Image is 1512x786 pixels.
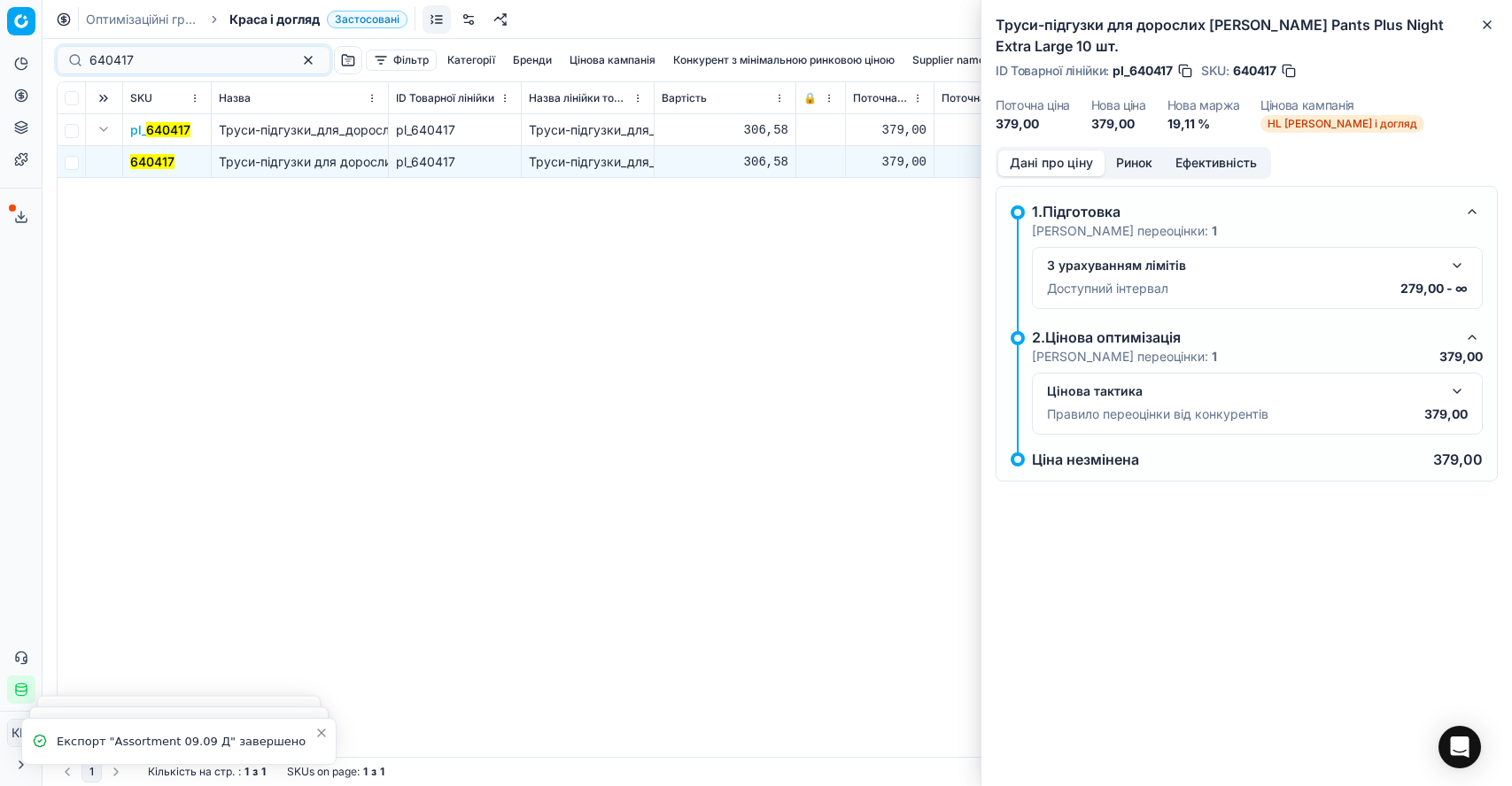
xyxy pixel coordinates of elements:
strong: 1 [261,765,266,779]
div: Експорт "Assortment 09.09 Д" завершено [57,733,314,751]
button: Supplier name [905,50,992,71]
div: 2.Цінова оптимізація [1032,327,1454,348]
div: 306,58 [662,153,788,171]
mark: 640417 [130,154,174,169]
span: SKUs on page : [287,765,360,779]
button: Close toast [311,722,332,744]
strong: з [252,765,258,779]
span: Застосовані [327,11,407,28]
strong: 1 [363,765,368,779]
p: Правило переоцінки від конкурентів [1047,405,1268,423]
div: Цінова тактика [1047,382,1439,400]
span: Назва лінійки товарів [529,91,629,105]
span: SKU [130,91,152,105]
strong: 1 [380,765,384,779]
span: Назва [219,91,251,105]
div: 379,00 [853,121,927,139]
div: : [148,765,266,779]
strong: 1 [1212,223,1217,238]
span: КM [8,720,35,746]
p: 379,00 [1433,452,1483,466]
div: 379,00 [942,121,1059,139]
button: Конкурент з мінімальною ринковою ціною [666,50,902,71]
div: pl_640417 [396,121,514,139]
div: Open Intercom Messenger [1438,726,1481,768]
button: КM [7,719,35,747]
button: Ринок [1105,150,1164,176]
button: Бренди [506,50,559,71]
span: Вартість [662,91,707,105]
span: HL [PERSON_NAME] і догляд [1260,115,1424,133]
p: 379,00 [1439,348,1483,366]
span: 640417 [1233,62,1276,80]
div: 379,00 [942,153,1059,171]
button: Go to previous page [57,761,78,782]
strong: 1 [1212,349,1217,364]
div: 1.Підготовка [1032,201,1454,222]
p: [PERSON_NAME] переоцінки: [1032,348,1217,366]
span: Поточна промо ціна [942,91,1042,105]
button: 1 [81,761,102,782]
p: 379,00 [1424,405,1468,423]
dd: 19,11 % [1167,115,1240,133]
p: 279,00 - ∞ [1400,280,1468,297]
span: Поточна ціна [853,91,909,105]
dt: Поточна ціна [996,99,1070,112]
span: Краса і доглядЗастосовані [229,11,407,28]
div: 379,00 [853,153,927,171]
span: pl_640417 [1113,62,1173,80]
nav: pagination [57,761,127,782]
button: Цінова кампанія [562,50,663,71]
dd: 379,00 [1091,115,1146,133]
nav: breadcrumb [86,11,407,28]
a: Оптимізаційні групи [86,11,199,28]
button: Expand [93,119,114,140]
strong: з [371,765,376,779]
p: Доступний інтервал [1047,280,1168,297]
p: [PERSON_NAME] переоцінки: [1032,222,1217,240]
strong: 1 [244,765,249,779]
span: ID Товарної лінійки : [996,65,1109,77]
p: Ціна незмінена [1032,452,1139,466]
span: Труси-підгузки_для_дорослих_Tena_Pants_Plus_Night_Extra_Large_10_шт. [219,122,657,137]
dt: Нова маржа [1167,99,1240,112]
span: Кількість на стр. [148,765,235,779]
span: ID Товарної лінійки [396,91,494,105]
button: Категорії [440,50,502,71]
button: pl_640417 [130,121,190,139]
span: pl_ [130,121,190,139]
span: 🔒 [803,91,817,105]
mark: 640417 [146,122,190,137]
button: Фільтр [366,50,437,71]
div: Труси-підгузки_для_дорослих_Tena_Pants_Plus_Night_Extra_Large_10_шт. [529,121,647,139]
span: Труси-підгузки для дорослих [PERSON_NAME] Pants Plus Night Extra Large 10 шт. [219,154,714,169]
span: SKU : [1201,65,1229,77]
dt: Цінова кампанія [1260,99,1424,112]
div: pl_640417 [396,153,514,171]
button: Go to next page [105,761,127,782]
h2: Труси-підгузки для дорослих [PERSON_NAME] Pants Plus Night Extra Large 10 шт. [996,14,1498,57]
div: Труси-підгузки_для_дорослих_Tena_Pants_Plus_Night_Extra_Large_10_шт. [529,153,647,171]
button: Дані про ціну [998,150,1105,176]
input: Пошук по SKU або назві [89,51,283,69]
dd: 379,00 [996,115,1070,133]
button: Ефективність [1164,150,1268,176]
span: Краса і догляд [229,11,320,28]
dt: Нова ціна [1091,99,1146,112]
div: 306,58 [662,121,788,139]
button: 640417 [130,153,174,171]
div: З урахуванням лімітів [1047,257,1439,274]
button: Expand all [93,88,114,109]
